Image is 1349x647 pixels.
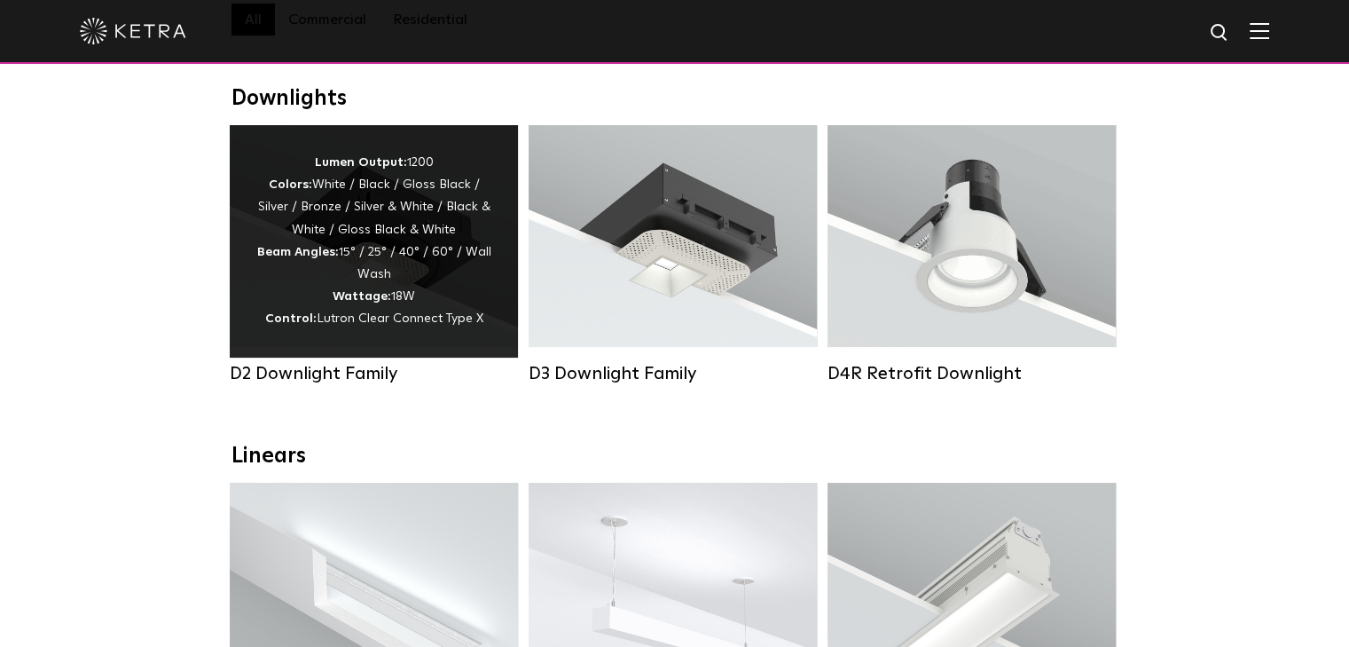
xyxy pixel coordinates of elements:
[257,246,339,258] strong: Beam Angles:
[315,156,407,169] strong: Lumen Output:
[230,125,518,384] a: D2 Downlight Family Lumen Output:1200Colors:White / Black / Gloss Black / Silver / Bronze / Silve...
[231,444,1118,469] div: Linears
[80,18,186,44] img: ketra-logo-2019-white
[256,152,491,331] div: 1200 White / Black / Gloss Black / Silver / Bronze / Silver & White / Black & White / Gloss Black...
[333,290,391,303] strong: Wattage:
[1209,22,1231,44] img: search icon
[317,312,483,325] span: Lutron Clear Connect Type X
[1250,22,1269,39] img: Hamburger%20Nav.svg
[265,312,317,325] strong: Control:
[269,178,312,191] strong: Colors:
